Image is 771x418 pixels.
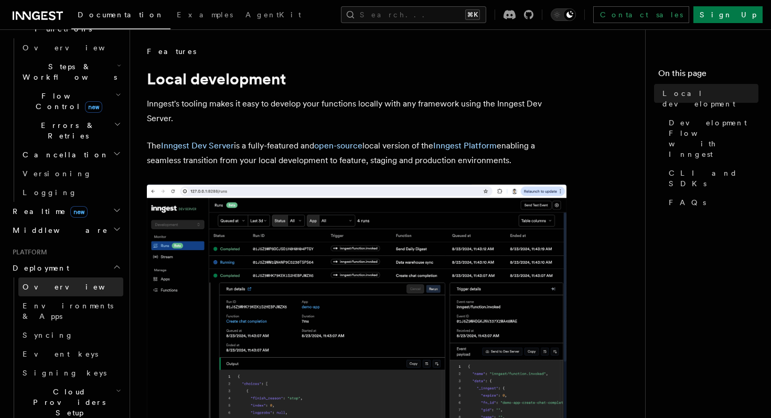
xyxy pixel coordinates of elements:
[8,225,108,235] span: Middleware
[669,168,758,189] span: CLI and SDKs
[18,145,123,164] button: Cancellation
[18,120,114,141] span: Errors & Retries
[8,263,69,273] span: Deployment
[147,138,566,168] p: The is a fully-featured and local version of the enabling a seamless transition from your local d...
[8,221,123,240] button: Middleware
[70,206,88,218] span: new
[18,296,123,326] a: Environments & Apps
[593,6,689,23] a: Contact sales
[665,193,758,212] a: FAQs
[18,326,123,345] a: Syncing
[433,141,497,151] a: Inngest Platform
[8,206,88,217] span: Realtime
[341,6,486,23] button: Search...⌘K
[18,38,123,57] a: Overview
[18,87,123,116] button: Flow Controlnew
[177,10,233,19] span: Examples
[18,277,123,296] a: Overview
[669,197,706,208] span: FAQs
[8,248,47,256] span: Platform
[18,345,123,363] a: Event keys
[23,188,77,197] span: Logging
[239,3,307,28] a: AgentKit
[662,88,758,109] span: Local development
[85,101,102,113] span: new
[18,164,123,183] a: Versioning
[8,38,123,202] div: Inngest Functions
[18,57,123,87] button: Steps & Workflows
[71,3,170,29] a: Documentation
[161,141,234,151] a: Inngest Dev Server
[23,283,131,291] span: Overview
[665,164,758,193] a: CLI and SDKs
[314,141,362,151] a: open-source
[23,331,73,339] span: Syncing
[18,363,123,382] a: Signing keys
[18,183,123,202] a: Logging
[147,69,566,88] h1: Local development
[18,61,117,82] span: Steps & Workflows
[658,84,758,113] a: Local development
[8,259,123,277] button: Deployment
[669,117,758,159] span: Development Flow with Inngest
[18,91,115,112] span: Flow Control
[23,169,92,178] span: Versioning
[665,113,758,164] a: Development Flow with Inngest
[18,387,116,418] span: Cloud Providers Setup
[18,116,123,145] button: Errors & Retries
[23,350,98,358] span: Event keys
[170,3,239,28] a: Examples
[147,46,196,57] span: Features
[658,67,758,84] h4: On this page
[23,369,106,377] span: Signing keys
[8,202,123,221] button: Realtimenew
[18,149,109,160] span: Cancellation
[245,10,301,19] span: AgentKit
[147,97,566,126] p: Inngest's tooling makes it easy to develop your functions locally with any framework using the In...
[551,8,576,21] button: Toggle dark mode
[465,9,480,20] kbd: ⌘K
[693,6,763,23] a: Sign Up
[78,10,164,19] span: Documentation
[23,44,131,52] span: Overview
[23,302,113,320] span: Environments & Apps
